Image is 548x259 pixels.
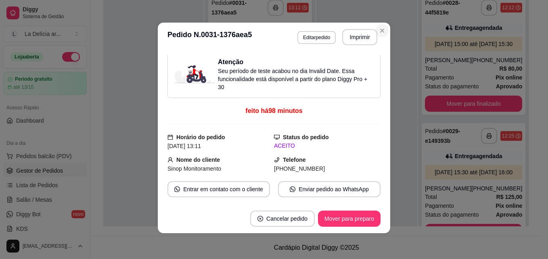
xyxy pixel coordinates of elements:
[174,186,180,192] span: whats-app
[167,157,173,163] span: user
[167,181,270,197] button: whats-appEntrar em contato com o cliente
[278,181,381,197] button: whats-appEnviar pedido ao WhatsApp
[245,107,302,114] span: feito há 98 minutos
[274,142,381,150] div: ACEITO
[274,157,280,163] span: phone
[176,134,225,140] strong: Horário do pedido
[167,134,173,140] span: calendar
[167,29,252,45] h3: Pedido N. 0031-1376aea5
[218,67,374,91] p: Seu período de teste acabou no dia Invalid Date . Essa funcionalidade está disponível a partir do...
[376,24,389,37] button: Close
[167,165,221,172] span: Sinop Monitoramento
[297,31,336,44] button: Editarpedido
[342,29,377,45] button: Imprimir
[283,134,329,140] strong: Status do pedido
[250,211,315,227] button: close-circleCancelar pedido
[257,216,263,221] span: close-circle
[274,165,325,172] span: [PHONE_NUMBER]
[274,134,280,140] span: desktop
[218,57,374,67] h3: Atenção
[318,211,381,227] button: Mover para preparo
[176,157,220,163] strong: Nome do cliente
[283,157,306,163] strong: Telefone
[290,186,295,192] span: whats-app
[167,143,201,149] span: [DATE] 13:11
[174,65,215,83] img: delivery-image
